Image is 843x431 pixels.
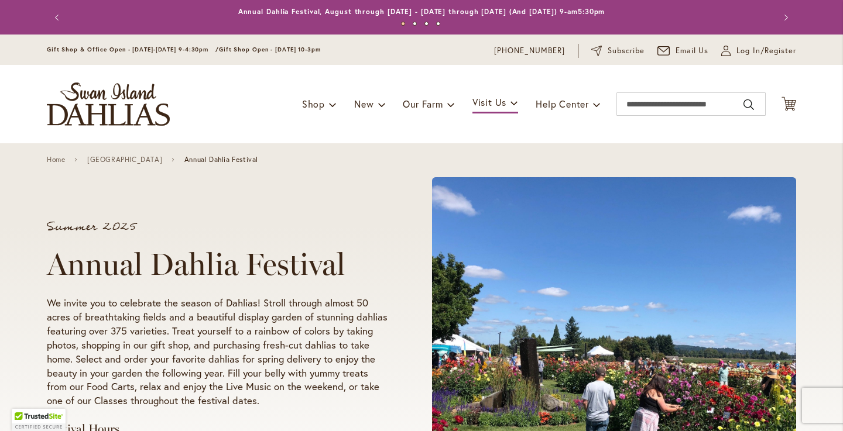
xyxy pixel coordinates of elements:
button: 3 of 4 [424,22,429,26]
a: Email Us [657,45,709,57]
span: Subscribe [608,45,645,57]
a: Log In/Register [721,45,796,57]
a: Annual Dahlia Festival, August through [DATE] - [DATE] through [DATE] (And [DATE]) 9-am5:30pm [238,7,605,16]
p: We invite you to celebrate the season of Dahlias! Stroll through almost 50 acres of breathtaking ... [47,296,388,408]
button: 1 of 4 [401,22,405,26]
a: [PHONE_NUMBER] [494,45,565,57]
button: 4 of 4 [436,22,440,26]
button: Previous [47,6,70,29]
span: Shop [302,98,325,110]
h1: Annual Dahlia Festival [47,247,388,282]
button: 2 of 4 [413,22,417,26]
a: store logo [47,82,170,126]
span: Email Us [676,45,709,57]
span: Help Center [536,98,589,110]
span: Gift Shop & Office Open - [DATE]-[DATE] 9-4:30pm / [47,46,219,53]
span: New [354,98,373,110]
span: Visit Us [472,96,506,108]
span: Annual Dahlia Festival [184,156,258,164]
button: Next [773,6,796,29]
span: Log In/Register [736,45,796,57]
a: Home [47,156,65,164]
a: Subscribe [591,45,645,57]
a: [GEOGRAPHIC_DATA] [87,156,162,164]
span: Our Farm [403,98,443,110]
p: Summer 2025 [47,221,388,233]
span: Gift Shop Open - [DATE] 10-3pm [219,46,321,53]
